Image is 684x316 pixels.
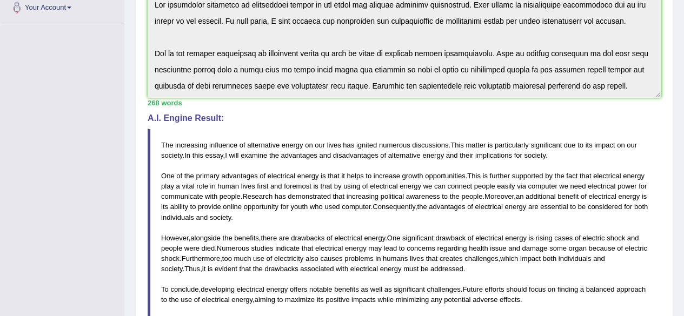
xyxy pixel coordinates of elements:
span: some [549,244,567,252]
span: advantages [221,172,257,180]
span: that [333,192,344,200]
span: we [423,182,432,190]
span: energy [266,285,288,293]
span: shock [607,234,625,242]
span: energy [364,234,385,242]
span: much [234,254,251,263]
span: Moreover [484,192,514,200]
span: computer [528,182,557,190]
span: advantages [429,203,465,211]
span: impacts [351,295,376,304]
span: may [368,244,382,252]
span: the [450,192,460,200]
span: people [161,244,182,252]
span: electrical [370,182,397,190]
span: cases [554,234,573,242]
span: additional [526,192,556,200]
span: computer [342,203,370,211]
span: of [362,182,368,190]
span: our [315,141,325,149]
span: that [320,182,332,190]
span: advantages [281,151,317,159]
span: society [210,213,231,221]
span: However [161,234,189,242]
span: for [624,203,632,211]
span: issue [490,244,506,252]
span: and [319,151,331,159]
span: too [222,254,232,263]
span: particularly [495,141,529,149]
span: communicate [161,192,203,200]
span: who [310,203,323,211]
span: of [176,172,182,180]
span: maximize [285,295,315,304]
span: concerns [407,244,435,252]
span: to [277,295,283,304]
span: energy [380,265,402,273]
span: increasing [175,141,207,149]
span: evident [215,265,237,273]
span: electrical [475,203,502,211]
span: developing [201,285,235,293]
span: society [161,151,183,159]
span: aiming [255,295,275,304]
span: and [627,234,639,242]
span: a [176,182,180,190]
span: has [343,141,354,149]
span: energy [282,141,303,149]
span: Consequently [373,203,415,211]
span: adverse [473,295,497,304]
span: influence [209,141,237,149]
span: with [336,265,348,273]
span: challenges [464,254,498,263]
span: is [482,172,487,180]
span: connect [447,182,472,190]
span: of [266,254,272,263]
span: is [488,141,493,149]
span: of [380,151,386,159]
span: electrical [588,182,615,190]
span: electrical [237,285,264,293]
span: via [517,182,526,190]
span: died [201,244,215,252]
span: and [508,244,520,252]
span: To [161,285,169,293]
span: while [377,295,394,304]
span: for [639,182,647,190]
span: electric [582,234,605,242]
span: essential [540,203,568,211]
span: both [634,203,648,211]
span: its [585,141,592,149]
span: electric [625,244,647,252]
span: balanced [586,285,614,293]
span: This [467,172,481,180]
span: can [434,182,446,190]
span: our [627,141,637,149]
span: power [617,182,636,190]
span: play [161,182,174,190]
span: conclude [170,285,198,293]
span: the [269,151,279,159]
span: energy [345,244,367,252]
span: awareness [406,192,440,200]
span: Thus [184,265,200,273]
span: electrical [588,192,616,200]
span: individuals [559,254,592,263]
span: that [580,172,592,180]
span: foremost [284,182,311,190]
span: Research [242,192,273,200]
span: this [192,151,203,159]
span: of [194,295,200,304]
span: is [321,172,326,180]
span: that [302,244,314,252]
span: its [161,203,168,211]
span: The [161,141,173,149]
span: One [387,234,401,242]
span: of [617,244,623,252]
span: energy [504,203,526,211]
span: electricity [274,254,303,263]
span: of [575,234,581,242]
span: and [593,254,605,263]
span: ignited [356,141,377,149]
span: will [229,151,238,159]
